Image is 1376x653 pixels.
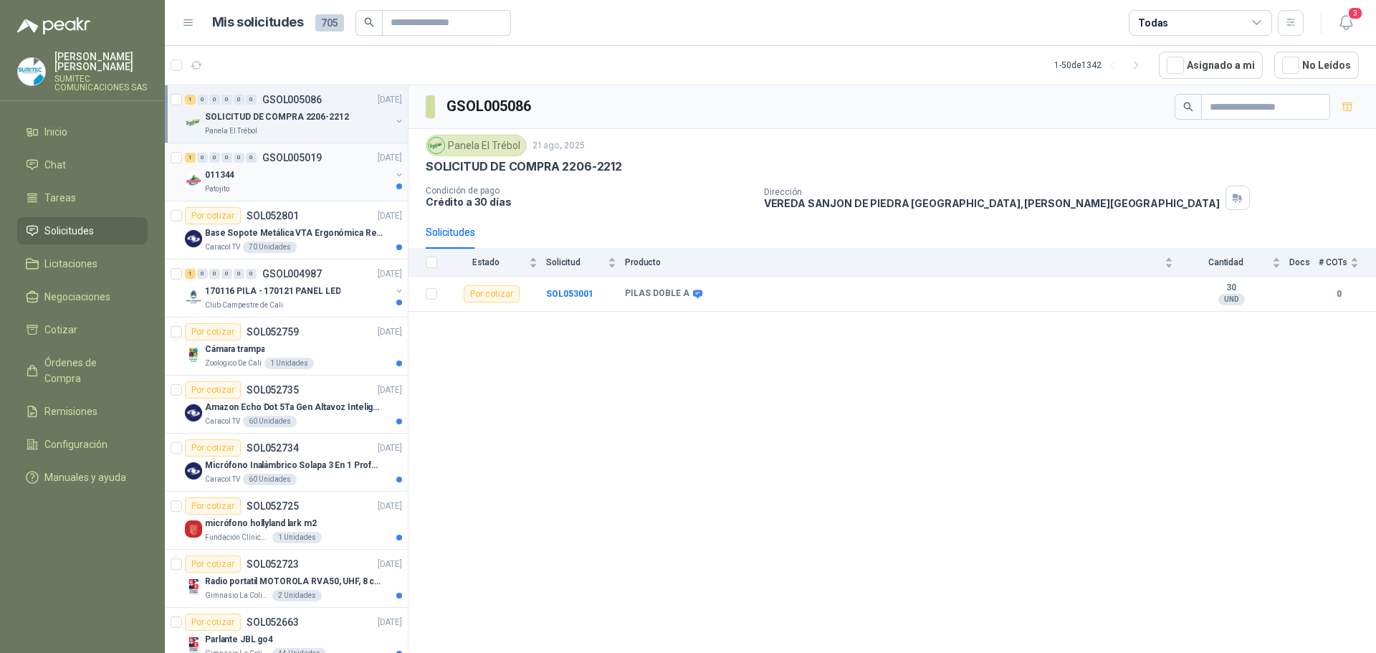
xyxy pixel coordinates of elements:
div: 1 - 50 de 1342 [1054,54,1147,77]
p: 21 ago, 2025 [532,139,585,153]
div: 0 [221,153,232,163]
a: Por cotizarSOL052725[DATE] Company Logomicrófono hollyland lark m2Fundación Clínica Shaio1 Unidades [165,492,408,550]
a: Solicitudes [17,217,148,244]
p: GSOL004987 [262,269,322,279]
p: SOL052735 [247,385,299,395]
a: Por cotizarSOL052801[DATE] Company LogoBase Sopote Metálica VTA Ergonómica Retráctil para Portáti... [165,201,408,259]
div: 60 Unidades [243,474,297,485]
th: # COTs [1319,249,1376,277]
p: GSOL005086 [262,95,322,105]
div: Por cotizar [464,285,520,302]
div: 1 [185,269,196,279]
a: Cotizar [17,316,148,343]
span: Solicitud [546,257,605,267]
div: Por cotizar [185,439,241,457]
div: 0 [234,153,244,163]
p: 170116 PILA - 170121 PANEL LED [205,285,340,298]
a: Por cotizarSOL052735[DATE] Company LogoAmazon Echo Dot 5Ta Gen Altavoz Inteligente Alexa AzulCara... [165,376,408,434]
a: Configuración [17,431,148,458]
p: SOLICITUD DE COMPRA 2206-2212 [426,159,622,174]
p: Zoologico De Cali [205,358,262,369]
a: Chat [17,151,148,178]
a: Remisiones [17,398,148,425]
a: Órdenes de Compra [17,349,148,392]
a: 1 0 0 0 0 0 GSOL005019[DATE] Company Logo011344Patojito [185,149,405,195]
span: 705 [315,14,344,32]
img: Company Logo [185,462,202,480]
p: Caracol TV [205,416,240,427]
p: [DATE] [378,209,402,223]
span: Cantidad [1182,257,1269,267]
img: Company Logo [18,58,45,85]
a: Por cotizarSOL052723[DATE] Company LogoRadio portatil MOTOROLA RVA50, UHF, 8 canales, 500MWGimnas... [165,550,408,608]
span: Cotizar [44,322,77,338]
a: Manuales y ayuda [17,464,148,491]
div: 0 [234,269,244,279]
div: Panela El Trébol [426,135,527,156]
p: SOL052734 [247,443,299,453]
span: 3 [1347,6,1363,20]
p: Fundación Clínica Shaio [205,532,269,543]
span: Estado [446,257,526,267]
p: [DATE] [378,558,402,571]
button: No Leídos [1274,52,1359,79]
div: 1 Unidades [272,532,322,543]
th: Producto [625,249,1182,277]
p: GSOL005019 [262,153,322,163]
div: 0 [209,153,220,163]
div: 70 Unidades [243,242,297,253]
p: SOL052723 [247,559,299,569]
span: Remisiones [44,404,97,419]
span: Configuración [44,437,107,452]
div: UND [1218,294,1245,305]
div: 0 [209,95,220,105]
a: 1 0 0 0 0 0 GSOL005086[DATE] Company LogoSOLICITUD DE COMPRA 2206-2212Panela El Trébol [185,91,405,137]
p: Club Campestre de Cali [205,300,283,311]
div: 0 [234,95,244,105]
span: Inicio [44,124,67,140]
img: Company Logo [185,172,202,189]
th: Solicitud [546,249,625,277]
a: SOL053001 [546,289,593,299]
p: Panela El Trébol [205,125,257,137]
p: SOL052725 [247,501,299,511]
span: Tareas [44,190,76,206]
p: Caracol TV [205,242,240,253]
span: search [364,17,374,27]
a: Por cotizarSOL052734[DATE] Company LogoMicrófono Inalámbrico Solapa 3 En 1 Profesional F11-2 X2Ca... [165,434,408,492]
button: 3 [1333,10,1359,36]
a: Inicio [17,118,148,146]
th: Cantidad [1182,249,1289,277]
div: Todas [1138,15,1168,31]
div: 0 [197,153,208,163]
div: Por cotizar [185,381,241,399]
span: Licitaciones [44,256,97,272]
div: 0 [221,95,232,105]
div: 0 [246,269,257,279]
p: [DATE] [378,93,402,107]
p: Caracol TV [205,474,240,485]
div: 2 Unidades [272,590,322,601]
div: 0 [246,153,257,163]
p: Patojito [205,183,229,195]
img: Company Logo [185,230,202,247]
img: Company Logo [185,114,202,131]
p: Base Sopote Metálica VTA Ergonómica Retráctil para Portátil [205,227,383,240]
div: Solicitudes [426,224,475,240]
a: 1 0 0 0 0 0 GSOL004987[DATE] Company Logo170116 PILA - 170121 PANEL LEDClub Campestre de Cali [185,265,405,311]
div: Por cotizar [185,614,241,631]
p: SOL052663 [247,617,299,627]
p: Radio portatil MOTOROLA RVA50, UHF, 8 canales, 500MW [205,575,383,588]
div: 0 [209,269,220,279]
span: search [1183,102,1193,112]
p: [DATE] [378,325,402,339]
p: Dirección [764,187,1220,197]
p: Condición de pago [426,186,752,196]
p: [DATE] [378,151,402,165]
h1: Mis solicitudes [212,12,304,33]
p: [PERSON_NAME] [PERSON_NAME] [54,52,148,72]
p: VEREDA SANJON DE PIEDRA [GEOGRAPHIC_DATA] , [PERSON_NAME][GEOGRAPHIC_DATA] [764,197,1220,209]
div: 1 [185,153,196,163]
p: [DATE] [378,442,402,455]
